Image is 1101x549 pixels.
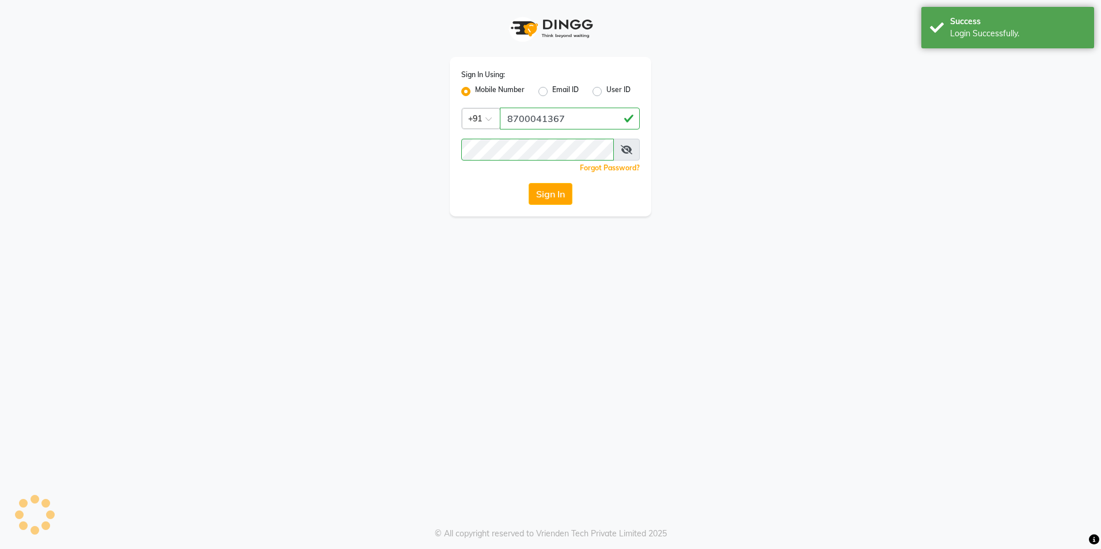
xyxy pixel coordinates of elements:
div: Success [950,16,1085,28]
label: Email ID [552,85,579,98]
div: Login Successfully. [950,28,1085,40]
button: Sign In [529,183,572,205]
label: User ID [606,85,631,98]
label: Sign In Using: [461,70,505,80]
a: Forgot Password? [580,163,640,172]
img: logo1.svg [504,12,597,45]
label: Mobile Number [475,85,525,98]
input: Username [500,108,640,129]
input: Username [461,139,614,161]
